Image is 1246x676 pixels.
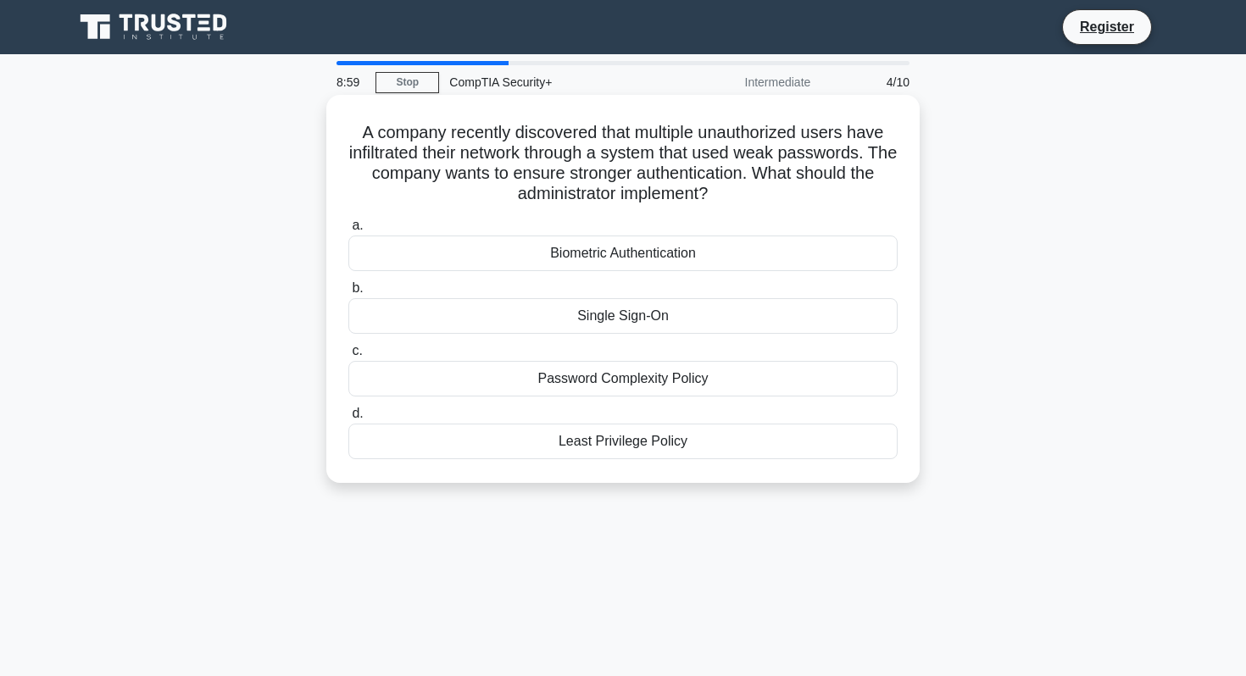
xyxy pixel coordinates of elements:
[348,298,898,334] div: Single Sign-On
[672,65,820,99] div: Intermediate
[352,406,363,420] span: d.
[820,65,920,99] div: 4/10
[326,65,375,99] div: 8:59
[439,65,672,99] div: CompTIA Security+
[348,424,898,459] div: Least Privilege Policy
[1070,16,1144,37] a: Register
[375,72,439,93] a: Stop
[352,343,362,357] span: c.
[348,235,898,271] div: Biometric Authentication
[352,280,363,295] span: b.
[347,122,899,205] h5: A company recently discovered that multiple unauthorized users have infiltrated their network thr...
[352,218,363,232] span: a.
[348,361,898,396] div: Password Complexity Policy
